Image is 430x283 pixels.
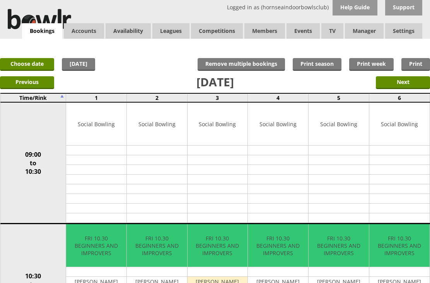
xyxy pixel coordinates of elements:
[127,103,187,146] td: Social Bowling
[106,23,151,39] a: Availability
[308,93,369,102] td: 5
[287,23,320,39] a: Events
[248,103,308,146] td: Social Bowling
[66,103,126,146] td: Social Bowling
[0,102,66,224] td: 09:00 to 10:30
[62,58,95,71] a: [DATE]
[248,93,309,102] td: 4
[369,224,430,267] td: FRI 10.30 BEGINNERS AND IMPROVERS
[369,103,430,146] td: Social Bowling
[152,23,189,39] a: Leagues
[293,58,341,71] a: Print season
[188,224,248,267] td: FRI 10.30 BEGINNERS AND IMPROVERS
[309,224,369,267] td: FRI 10.30 BEGINNERS AND IMPROVERS
[309,103,369,146] td: Social Bowling
[66,224,126,267] td: FRI 10.30 BEGINNERS AND IMPROVERS
[191,23,243,39] a: Competitions
[244,23,285,39] span: Members
[369,93,430,102] td: 6
[248,224,308,267] td: FRI 10.30 BEGINNERS AND IMPROVERS
[188,103,248,146] td: Social Bowling
[349,58,394,71] a: Print week
[376,76,430,89] input: Next
[64,23,104,39] span: Accounts
[22,23,62,39] a: Bookings
[345,23,384,39] span: Manager
[127,224,187,267] td: FRI 10.30 BEGINNERS AND IMPROVERS
[66,93,127,102] td: 1
[198,58,285,71] input: Remove multiple bookings
[187,93,248,102] td: 3
[385,23,422,39] span: Settings
[126,93,187,102] td: 2
[0,93,66,102] td: Time/Rink
[321,23,343,39] span: TV
[401,58,430,71] a: Print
